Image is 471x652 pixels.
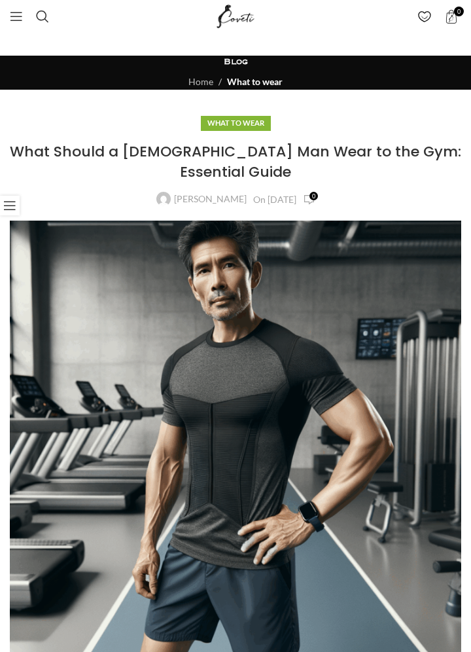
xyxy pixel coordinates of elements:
[207,118,264,127] a: What to wear
[227,76,283,87] a: What to wear
[138,38,333,49] a: Fancy designing your own shoe? | Discover Now
[224,56,248,68] h3: Blog
[454,7,464,16] span: 0
[156,192,171,206] img: author-avatar
[253,194,296,205] time: On [DATE]
[411,3,438,29] div: My Wishlist
[10,142,461,183] h1: What Should a [DEMOGRAPHIC_DATA] Man Wear to the Gym: Essential Guide
[303,192,315,208] a: 0
[3,3,29,29] a: Open mobile menu
[438,3,464,29] a: 0
[29,3,56,29] a: Search
[214,10,258,21] a: Site logo
[188,76,213,87] a: Home
[174,194,247,204] a: [PERSON_NAME]
[309,192,318,200] span: 0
